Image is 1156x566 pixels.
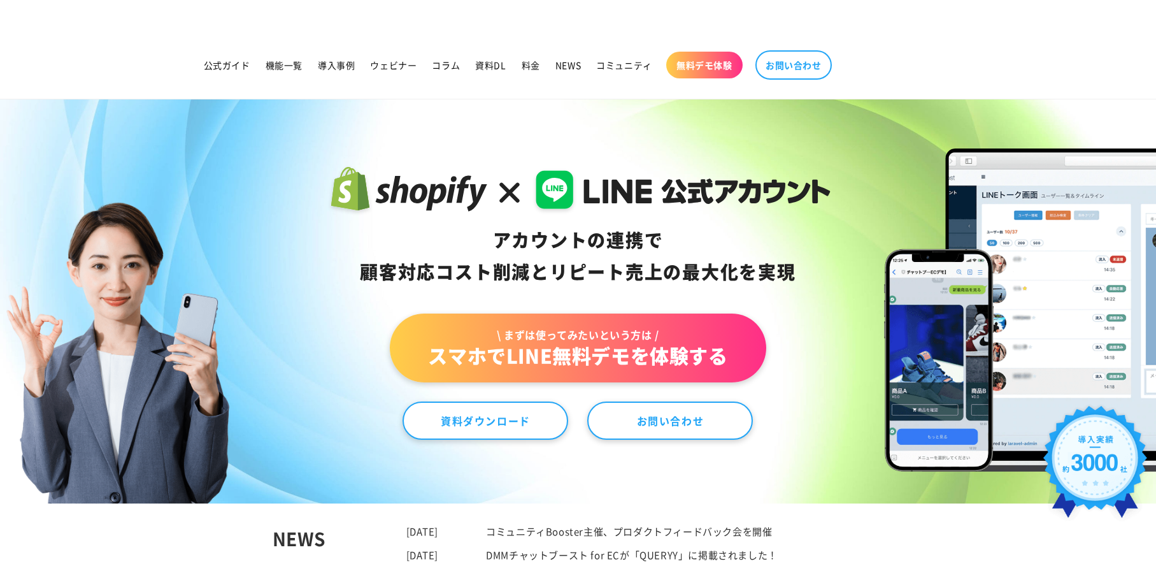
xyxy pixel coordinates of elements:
time: [DATE] [406,548,439,562]
span: 公式ガイド [204,59,250,71]
a: お問い合わせ [755,50,832,80]
a: \ まずは使ってみたいという方は /スマホでLINE無料デモを体験する [390,314,766,382]
span: ウェビナー [370,59,417,71]
a: ウェビナー [362,52,424,78]
a: 無料デモ体験 [666,52,743,78]
span: 導入事例 [318,59,355,71]
span: コラム [432,59,460,71]
span: 料金 [522,59,540,71]
span: 機能一覧 [266,59,303,71]
a: 導入事例 [310,52,362,78]
a: 資料ダウンロード [403,402,568,440]
span: 無料デモ体験 [676,59,732,71]
span: コミュニティ [596,59,652,71]
span: 資料DL [475,59,506,71]
a: 機能一覧 [258,52,310,78]
a: 資料DL [467,52,513,78]
a: 料金 [514,52,548,78]
a: コミュニティBooster主催、プロダクトフィードバック会を開催 [486,525,772,538]
img: 導入実績約3000社 [1038,400,1153,532]
a: DMMチャットブースト for ECが「QUERYY」に掲載されました！ [486,548,778,562]
a: 公式ガイド [196,52,258,78]
a: コラム [424,52,467,78]
a: お問い合わせ [587,402,753,440]
span: NEWS [555,59,581,71]
span: お問い合わせ [766,59,822,71]
span: \ まずは使ってみたいという方は / [428,328,727,342]
a: コミュニティ [589,52,660,78]
a: NEWS [548,52,589,78]
time: [DATE] [406,525,439,538]
div: アカウントの連携で 顧客対応コスト削減と リピート売上の 最大化を実現 [325,224,831,288]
